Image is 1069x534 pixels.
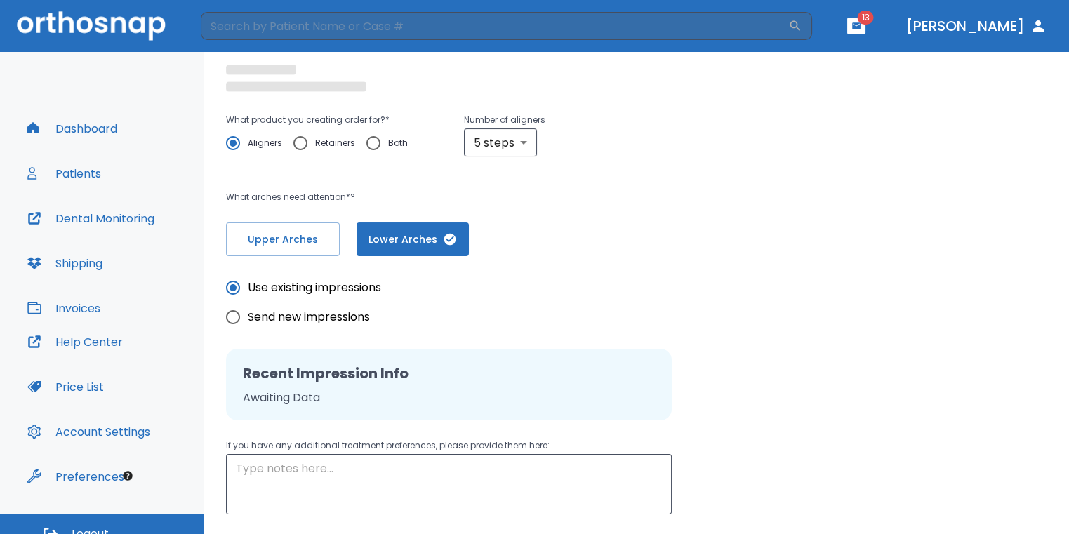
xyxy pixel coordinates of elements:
span: Use existing impressions [248,279,381,296]
p: What product you creating order for? * [226,112,419,128]
p: Number of aligners [464,112,545,128]
button: Invoices [19,291,109,325]
button: Price List [19,370,112,403]
button: Lower Arches [357,222,469,256]
span: 13 [858,11,874,25]
div: 5 steps [464,128,537,156]
p: If you have any additional treatment preferences, please provide them here: [226,437,672,454]
span: Aligners [248,135,282,152]
p: Awaiting Data [243,389,655,406]
button: Dashboard [19,112,126,145]
input: Search by Patient Name or Case # [201,12,788,40]
button: Dental Monitoring [19,201,163,235]
span: Send new impressions [248,309,370,326]
span: Both [388,135,408,152]
button: Account Settings [19,415,159,448]
button: Shipping [19,246,111,280]
img: Orthosnap [17,11,166,40]
p: What arches need attention*? [226,189,705,206]
span: Lower Arches [371,232,455,247]
div: Tooltip anchor [121,469,134,482]
span: Upper Arches [241,232,325,247]
span: Retainers [315,135,355,152]
button: Help Center [19,325,131,359]
button: Patients [19,156,109,190]
button: [PERSON_NAME] [901,13,1052,39]
button: Preferences [19,460,133,493]
button: Upper Arches [226,222,340,256]
h2: Recent Impression Info [243,363,655,384]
